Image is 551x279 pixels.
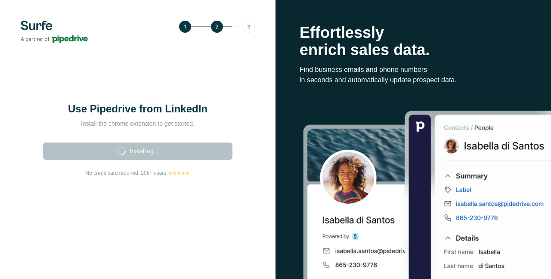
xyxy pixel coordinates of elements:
[86,169,167,177] span: No credit card required. 20k+ users
[300,24,527,41] p: Effortlessly
[303,110,551,279] img: Surfe Stock Photo - Selling good vibes
[52,102,224,116] h1: Use Pipedrive from LinkedIn
[300,41,527,59] p: enrich sales data.
[300,65,527,75] p: Find business emails and phone numbers
[21,21,88,43] img: Surfe's logo
[300,75,527,85] p: in seconds and automatically update prospect data.
[179,21,255,33] img: Step 2
[52,119,224,128] p: Install the chrome extension to get started.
